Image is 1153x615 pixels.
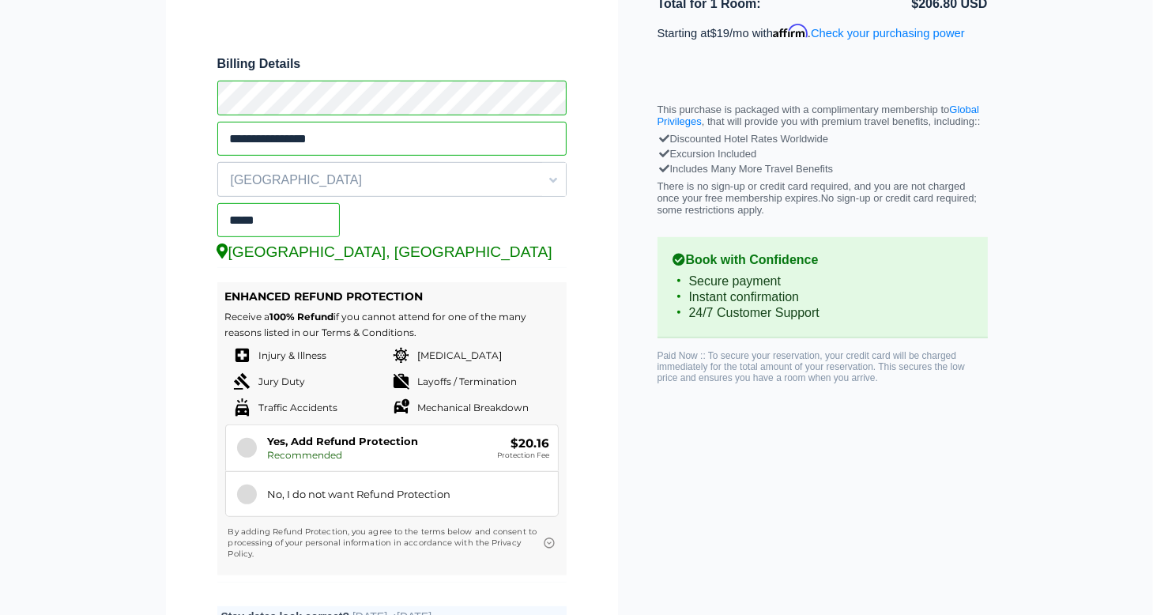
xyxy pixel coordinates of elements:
div: Includes Many More Travel Benefits [661,161,984,176]
div: Discounted Hotel Rates Worldwide [661,131,984,146]
span: Paid Now :: To secure your reservation, your credit card will be charged immediately for the tota... [658,350,965,383]
li: Secure payment [673,274,972,289]
p: Starting at /mo with . [658,24,988,40]
span: [GEOGRAPHIC_DATA] [218,167,566,194]
span: No sign-up or credit card required; some restrictions apply. [658,192,978,216]
p: There is no sign-up or credit card required, and you are not charged once your free membership ex... [658,180,988,216]
span: Billing Details [217,57,567,71]
b: Book with Confidence [673,253,972,267]
div: [GEOGRAPHIC_DATA], [GEOGRAPHIC_DATA] [217,243,567,261]
li: 24/7 Customer Support [673,305,972,321]
span: $19 [710,27,730,40]
a: Global Privileges [658,104,980,127]
iframe: PayPal Message 1 [658,54,988,70]
li: Instant confirmation [673,289,972,305]
span: Affirm [773,24,808,38]
p: This purchase is packaged with a complimentary membership to , that will provide you with premium... [658,104,988,127]
div: Excursion Included [661,146,984,161]
a: Check your purchasing power - Learn more about Affirm Financing (opens in modal) [811,27,965,40]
